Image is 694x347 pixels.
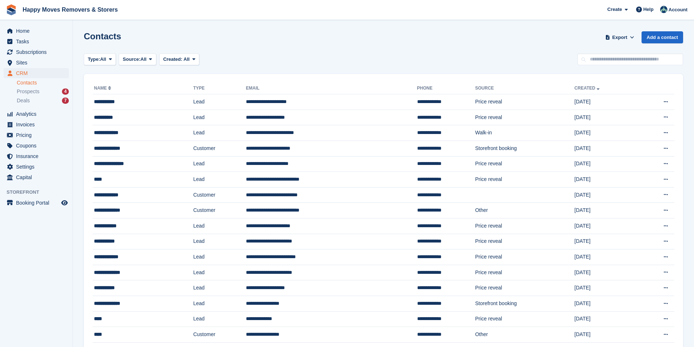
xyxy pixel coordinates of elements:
[4,141,69,151] a: menu
[193,265,246,280] td: Lead
[575,141,638,156] td: [DATE]
[475,311,575,327] td: Price reveal
[575,156,638,172] td: [DATE]
[475,172,575,188] td: Price reveal
[193,280,246,296] td: Lead
[4,36,69,47] a: menu
[4,109,69,119] a: menu
[193,203,246,218] td: Customer
[16,130,60,140] span: Pricing
[4,68,69,78] a: menu
[193,218,246,234] td: Lead
[193,187,246,203] td: Customer
[141,56,147,63] span: All
[607,6,622,13] span: Create
[4,47,69,57] a: menu
[575,296,638,311] td: [DATE]
[100,56,106,63] span: All
[660,6,667,13] img: Admin
[475,94,575,110] td: Price reveal
[16,36,60,47] span: Tasks
[668,6,687,13] span: Account
[16,119,60,130] span: Invoices
[16,26,60,36] span: Home
[159,54,199,66] button: Created: All
[575,234,638,249] td: [DATE]
[475,218,575,234] td: Price reveal
[4,198,69,208] a: menu
[604,31,636,43] button: Export
[193,141,246,156] td: Customer
[193,94,246,110] td: Lead
[163,56,183,62] span: Created:
[193,249,246,265] td: Lead
[16,68,60,78] span: CRM
[20,4,121,16] a: Happy Moves Removers & Storers
[184,56,190,62] span: All
[575,110,638,125] td: [DATE]
[612,34,627,41] span: Export
[4,26,69,36] a: menu
[193,156,246,172] td: Lead
[475,280,575,296] td: Price reveal
[16,58,60,68] span: Sites
[17,79,69,86] a: Contacts
[62,88,69,95] div: 4
[575,86,601,91] a: Created
[60,198,69,207] a: Preview store
[475,203,575,218] td: Other
[4,58,69,68] a: menu
[84,54,116,66] button: Type: All
[417,83,475,94] th: Phone
[62,98,69,104] div: 7
[475,110,575,125] td: Price reveal
[193,125,246,141] td: Lead
[642,31,683,43] a: Add a contact
[575,311,638,327] td: [DATE]
[17,88,69,95] a: Prospects 4
[16,162,60,172] span: Settings
[193,311,246,327] td: Lead
[193,234,246,249] td: Lead
[475,156,575,172] td: Price reveal
[475,327,575,343] td: Other
[193,296,246,311] td: Lead
[16,198,60,208] span: Booking Portal
[575,172,638,188] td: [DATE]
[575,187,638,203] td: [DATE]
[4,172,69,182] a: menu
[4,162,69,172] a: menu
[94,86,113,91] a: Name
[6,4,17,15] img: stora-icon-8386f47178a22dfd0bd8f6a31ec36ba5ce8667c1dd55bd0f319d3a0aa187defe.svg
[246,83,417,94] th: Email
[193,172,246,188] td: Lead
[575,265,638,280] td: [DATE]
[16,109,60,119] span: Analytics
[575,203,638,218] td: [DATE]
[16,151,60,161] span: Insurance
[475,83,575,94] th: Source
[575,125,638,141] td: [DATE]
[475,234,575,249] td: Price reveal
[119,54,156,66] button: Source: All
[193,327,246,343] td: Customer
[123,56,140,63] span: Source:
[575,280,638,296] td: [DATE]
[84,31,121,41] h1: Contacts
[643,6,654,13] span: Help
[4,119,69,130] a: menu
[475,296,575,311] td: Storefront booking
[17,97,69,105] a: Deals 7
[475,141,575,156] td: Storefront booking
[16,141,60,151] span: Coupons
[17,97,30,104] span: Deals
[575,327,638,343] td: [DATE]
[475,125,575,141] td: Walk-in
[16,47,60,57] span: Subscriptions
[575,249,638,265] td: [DATE]
[16,172,60,182] span: Capital
[193,83,246,94] th: Type
[575,218,638,234] td: [DATE]
[7,189,72,196] span: Storefront
[4,130,69,140] a: menu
